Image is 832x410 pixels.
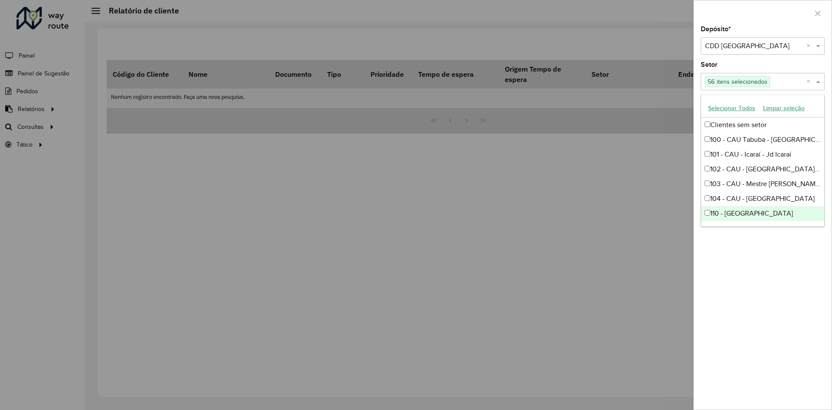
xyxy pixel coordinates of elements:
div: 101 - CAU - Icaraí - Jd Icaraí [701,147,824,162]
div: 104 - CAU - [GEOGRAPHIC_DATA] [701,191,824,206]
div: 102 - CAU - [GEOGRAPHIC_DATA][MEDICAL_DATA] - [GEOGRAPHIC_DATA] [701,162,824,177]
div: 111 - [GEOGRAPHIC_DATA] [701,221,824,236]
button: Selecionar Todos [704,102,759,115]
div: 100 - CAU Tabuba - [GEOGRAPHIC_DATA] [701,132,824,147]
span: Clear all [806,76,814,87]
div: 110 - [GEOGRAPHIC_DATA] [701,206,824,221]
label: Depósito [701,24,731,34]
button: Limpar seleção [759,102,809,115]
ng-dropdown-panel: Options list [701,95,825,227]
span: Clear all [806,41,814,51]
label: Setor [701,59,718,70]
span: 56 itens selecionados [705,76,770,87]
div: Clientes sem setor [701,118,824,132]
div: 103 - CAU - Mestre [PERSON_NAME] [701,177,824,191]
